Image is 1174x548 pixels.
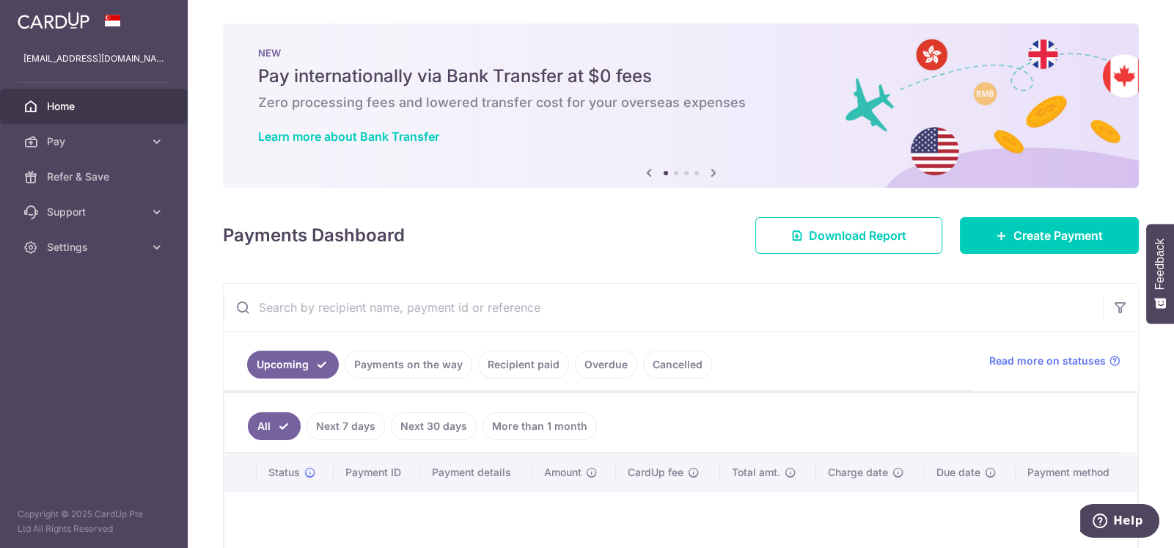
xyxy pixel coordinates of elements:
a: Next 30 days [391,412,477,440]
a: Overdue [575,351,637,379]
span: Read more on statuses [989,354,1106,368]
span: Create Payment [1013,227,1103,244]
th: Payment details [420,453,532,492]
a: Read more on statuses [989,354,1120,368]
h6: Zero processing fees and lowered transfer cost for your overseas expenses [258,94,1104,112]
a: Next 7 days [307,412,385,440]
a: Download Report [755,217,942,254]
span: Pay [47,134,144,149]
span: Support [47,205,144,219]
span: Amount [544,465,582,480]
h5: Pay internationally via Bank Transfer at $0 fees [258,65,1104,88]
a: More than 1 month [483,412,597,440]
a: Payments on the way [345,351,472,379]
input: Search by recipient name, payment id or reference [224,284,1103,331]
img: Bank transfer banner [223,23,1139,188]
span: Feedback [1153,238,1167,290]
p: [EMAIL_ADDRESS][DOMAIN_NAME] [23,51,164,66]
button: Feedback - Show survey [1146,224,1174,324]
span: CardUp fee [628,465,683,480]
iframe: Opens a widget where you can find more information [1080,504,1159,541]
img: CardUp [18,12,89,29]
span: Status [268,465,300,480]
span: Download Report [809,227,906,244]
th: Payment ID [334,453,420,492]
a: Learn more about Bank Transfer [258,129,439,144]
a: Recipient paid [478,351,569,379]
th: Payment method [1016,453,1137,492]
span: Charge date [828,465,888,480]
a: Upcoming [247,351,339,379]
span: Due date [936,465,980,480]
span: Refer & Save [47,169,144,184]
p: NEW [258,47,1104,59]
a: Cancelled [643,351,712,379]
span: Total amt. [732,465,780,480]
a: Create Payment [960,217,1139,254]
span: Settings [47,240,144,255]
h4: Payments Dashboard [223,222,405,249]
span: Home [47,99,144,114]
a: All [248,412,301,440]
